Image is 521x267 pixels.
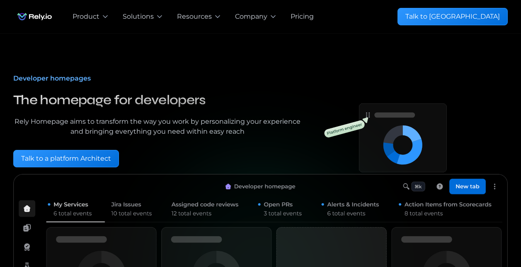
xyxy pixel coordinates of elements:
div: Developer homepages [13,73,302,83]
div: Product [73,12,99,22]
img: Rely.io logo [13,8,56,25]
div: Solutions [123,12,154,22]
a: open lightbox [315,89,508,174]
a: Pricing [291,12,314,22]
a: home [13,8,56,25]
div: Talk to a platform Architect [21,154,111,164]
div: Company [235,12,267,22]
h3: The homepage for developers [13,90,302,110]
a: Talk to [GEOGRAPHIC_DATA] [397,8,508,25]
div: Talk to [GEOGRAPHIC_DATA] [405,12,500,22]
div: Rely Homepage aims to transform the way you work by personalizing your experience and bringing ev... [13,117,302,137]
div: Resources [177,12,212,22]
a: Talk to a platform Architect [13,150,119,167]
